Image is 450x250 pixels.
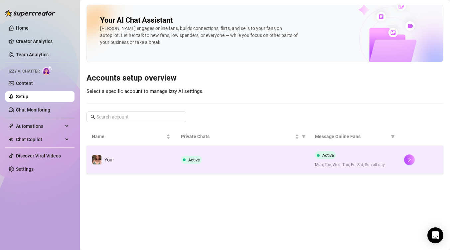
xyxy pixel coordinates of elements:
a: Discover Viral Videos [16,153,61,158]
img: logo-BBDzfeDw.svg [5,10,55,17]
input: Search account [96,113,177,121]
span: Mon, Tue, Wed, Thu, Fri, Sat, Sun all day [315,162,393,168]
a: Team Analytics [16,52,49,57]
a: Creator Analytics [16,36,69,47]
span: Chat Copilot [16,134,63,145]
span: Active [322,153,334,158]
span: Automations [16,121,63,131]
a: Home [16,25,29,31]
th: Private Chats [176,127,309,146]
span: Message Online Fans [315,133,388,140]
span: Name [92,133,165,140]
span: Izzy AI Chatter [9,68,40,75]
span: Your [104,157,114,162]
th: Name [86,127,176,146]
img: Your [92,155,101,164]
a: Setup [16,94,28,99]
button: right [404,154,415,165]
span: filter [389,131,396,141]
span: thunderbolt [9,124,14,129]
img: AI Chatter [42,66,53,75]
img: Chat Copilot [9,137,13,142]
span: filter [391,134,395,138]
div: [PERSON_NAME] engages online fans, builds connections, flirts, and sells to your fans on autopilo... [100,25,300,46]
span: filter [302,134,306,138]
span: Select a specific account to manage Izzy AI settings. [86,88,204,94]
span: right [407,157,412,162]
div: Open Intercom Messenger [427,227,443,243]
h2: Your AI Chat Assistant [100,16,173,25]
h3: Accounts setup overview [86,73,443,84]
span: filter [300,131,307,141]
span: search [90,115,95,119]
span: Active [188,157,200,162]
a: Chat Monitoring [16,107,50,113]
a: Content [16,81,33,86]
a: Settings [16,166,34,172]
span: Private Chats [181,133,293,140]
